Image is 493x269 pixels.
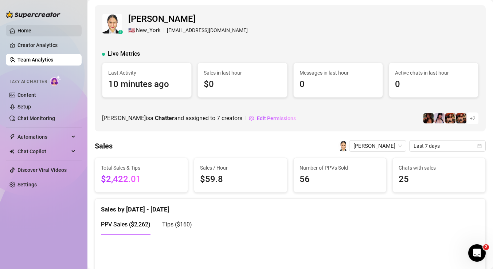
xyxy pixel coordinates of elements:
[162,221,192,228] span: Tips ( $160 )
[300,78,377,91] span: 0
[249,116,254,121] span: setting
[217,115,220,122] span: 7
[9,134,15,140] span: thunderbolt
[204,69,281,77] span: Sales in last hour
[155,115,174,122] b: Chatter
[399,164,480,172] span: Chats with sales
[95,141,113,151] h4: Sales
[414,141,481,151] span: Last 7 days
[101,221,150,228] span: PPV Sales ( $2,262 )
[108,78,185,91] span: 10 minutes ago
[257,115,296,121] span: Edit Permissions
[17,57,53,63] a: Team Analytics
[395,78,472,91] span: 0
[17,182,37,187] a: Settings
[10,78,47,85] span: Izzy AI Chatter
[300,164,380,172] span: Number of PPVs Sold
[101,173,182,186] span: $2,422.01
[468,244,486,262] iframe: Intercom live chat
[128,26,248,35] div: [EMAIL_ADDRESS][DOMAIN_NAME]
[17,92,36,98] a: Content
[128,12,248,26] span: [PERSON_NAME]
[17,39,76,51] a: Creator Analytics
[456,113,466,123] img: OxilleryOF
[470,114,476,122] span: + 2
[17,131,69,143] span: Automations
[249,112,296,124] button: Edit Permissions
[200,173,281,186] span: $59.8
[17,28,31,33] a: Home
[338,141,349,151] img: Janezah Pasaylo
[108,50,140,58] span: Live Metrics
[102,114,242,123] span: [PERSON_NAME] is a and assigned to creators
[101,164,182,172] span: Total Sales & Tips
[434,113,445,123] img: cyber
[300,69,377,77] span: Messages in last hour
[353,141,402,151] span: Janezah Pasaylo
[423,113,434,123] img: steph
[108,69,185,77] span: Last Activity
[118,30,123,34] div: z
[101,199,480,214] div: Sales by [DATE] - [DATE]
[17,146,69,157] span: Chat Copilot
[136,26,161,35] span: New_York
[6,11,60,18] img: logo-BBDzfeDw.svg
[128,26,135,35] span: 🇺🇸
[395,69,472,77] span: Active chats in last hour
[204,78,281,91] span: $0
[17,115,55,121] a: Chat Monitoring
[17,104,31,110] a: Setup
[445,113,455,123] img: Oxillery
[200,164,281,172] span: Sales / Hour
[102,14,122,33] img: Janezah Pasaylo
[300,173,380,186] span: 56
[477,144,482,148] span: calendar
[17,167,67,173] a: Discover Viral Videos
[50,75,61,86] img: AI Chatter
[483,244,489,250] span: 2
[9,149,14,154] img: Chat Copilot
[399,173,480,186] span: 25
